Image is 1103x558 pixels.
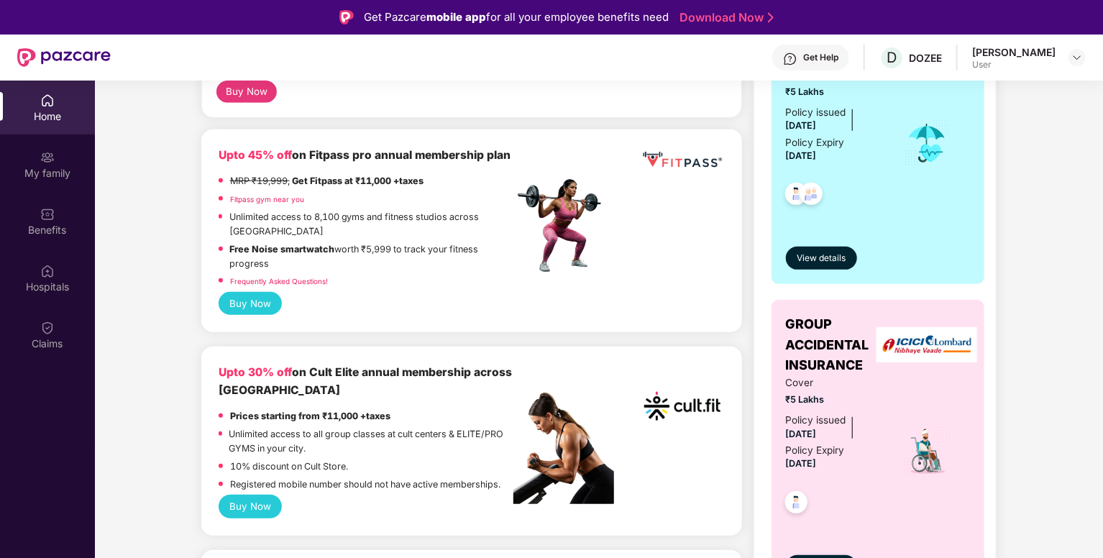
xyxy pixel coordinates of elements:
[364,9,669,26] div: Get Pazcare for all your employee benefits need
[513,393,614,504] img: pc2.png
[219,292,283,315] button: Buy Now
[40,321,55,335] img: svg+xml;base64,PHN2ZyBpZD0iQ2xhaW0iIHhtbG5zPSJodHRwOi8vd3d3LnczLm9yZy8yMDAwL3N2ZyIgd2lkdGg9IjIwIi...
[426,10,486,24] strong: mobile app
[786,314,884,375] span: GROUP ACCIDENTAL INSURANCE
[797,252,846,265] span: View details
[786,150,817,161] span: [DATE]
[640,147,724,173] img: fppp.png
[339,10,354,24] img: Logo
[230,195,304,203] a: Fitpass gym near you
[786,135,845,150] div: Policy Expiry
[786,120,817,131] span: [DATE]
[40,150,55,165] img: svg+xml;base64,PHN2ZyB3aWR0aD0iMjAiIGhlaWdodD0iMjAiIHZpZXdCb3g9IjAgMCAyMCAyMCIgZmlsbD0ibm9uZSIgeG...
[230,242,514,271] p: worth ₹5,999 to track your fitness progress
[786,375,884,390] span: Cover
[230,277,328,285] a: Frequently Asked Questions!
[972,45,1056,59] div: [PERSON_NAME]
[786,105,846,120] div: Policy issued
[786,429,817,439] span: [DATE]
[40,93,55,108] img: svg+xml;base64,PHN2ZyBpZD0iSG9tZSIgeG1sbnM9Imh0dHA6Ly93d3cudzMub3JnLzIwMDAvc3ZnIiB3aWR0aD0iMjAiIG...
[17,48,111,67] img: New Pazcare Logo
[229,427,514,456] p: Unlimited access to all group classes at cult centers & ELITE/PRO GYMS in your city.
[786,393,884,407] span: ₹5 Lakhs
[40,264,55,278] img: svg+xml;base64,PHN2ZyBpZD0iSG9zcGl0YWxzIiB4bWxucz0iaHR0cDovL3d3dy53My5vcmcvMjAwMC9zdmciIHdpZHRoPS...
[794,178,829,214] img: svg+xml;base64,PHN2ZyB4bWxucz0iaHR0cDovL3d3dy53My5vcmcvMjAwMC9zdmciIHdpZHRoPSI0OC45NDMiIGhlaWdodD...
[779,178,814,214] img: svg+xml;base64,PHN2ZyB4bWxucz0iaHR0cDovL3d3dy53My5vcmcvMjAwMC9zdmciIHdpZHRoPSI0OC45NDMiIGhlaWdodD...
[230,459,348,474] p: 10% discount on Cult Store.
[219,148,292,162] b: Upto 45% off
[40,207,55,221] img: svg+xml;base64,PHN2ZyBpZD0iQmVuZWZpdHMiIHhtbG5zPSJodHRwOi8vd3d3LnczLm9yZy8yMDAwL3N2ZyIgd2lkdGg9Ij...
[230,411,390,421] strong: Prices starting from ₹11,000 +taxes
[230,175,290,186] del: MRP ₹19,999,
[216,81,278,103] button: Buy Now
[909,51,942,65] div: DOZEE
[229,210,514,239] p: Unlimited access to 8,100 gyms and fitness studios across [GEOGRAPHIC_DATA]
[679,10,769,25] a: Download Now
[887,49,897,66] span: D
[230,477,500,492] p: Registered mobile number should not have active memberships.
[219,148,511,162] b: on Fitpass pro annual membership plan
[786,443,845,458] div: Policy Expiry
[786,458,817,469] span: [DATE]
[219,365,512,397] b: on Cult Elite annual membership across [GEOGRAPHIC_DATA]
[786,413,846,428] div: Policy issued
[786,247,857,270] button: View details
[786,85,884,99] span: ₹5 Lakhs
[902,426,952,476] img: icon
[219,495,283,518] button: Buy Now
[292,175,424,186] strong: Get Fitpass at ₹11,000 +taxes
[877,327,977,362] img: insurerLogo
[803,52,838,63] div: Get Help
[1071,52,1083,63] img: svg+xml;base64,PHN2ZyBpZD0iRHJvcGRvd24tMzJ4MzIiIHhtbG5zPSJodHRwOi8vd3d3LnczLm9yZy8yMDAwL3N2ZyIgd2...
[230,244,335,255] strong: Free Noise smartwatch
[640,364,724,448] img: cult.png
[513,175,614,276] img: fpp.png
[972,59,1056,70] div: User
[904,119,951,167] img: icon
[219,365,292,379] b: Upto 30% off
[779,487,814,522] img: svg+xml;base64,PHN2ZyB4bWxucz0iaHR0cDovL3d3dy53My5vcmcvMjAwMC9zdmciIHdpZHRoPSI0OC45NDMiIGhlaWdodD...
[768,10,774,25] img: Stroke
[783,52,797,66] img: svg+xml;base64,PHN2ZyBpZD0iSGVscC0zMngzMiIgeG1sbnM9Imh0dHA6Ly93d3cudzMub3JnLzIwMDAvc3ZnIiB3aWR0aD...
